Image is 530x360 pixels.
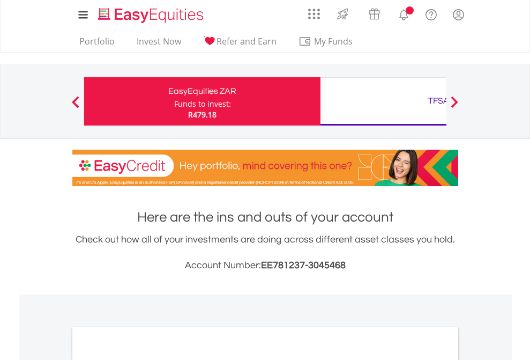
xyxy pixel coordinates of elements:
img: vouchers-v2.svg [365,5,383,23]
a: Invest Now [132,36,185,53]
a: Notifications [390,3,417,24]
a: Vouchers [359,3,390,23]
a: Refer and Earn [199,36,281,53]
span: EE781237-3045468 [261,260,346,270]
h3: Account Number: [72,258,458,273]
img: EasyCredit Promotion Banner [72,150,458,186]
span: R479.18 [188,109,217,120]
a: Home page [94,3,208,24]
button: Next [444,101,465,112]
button: Previous [65,101,86,112]
a: AppsGrid [301,3,327,20]
div: Funds to invest: [174,99,231,109]
span: Refer and Earn [217,35,277,47]
h1: Here are the ins and outs of your account [72,208,458,227]
div: EasyEquities ZAR [91,84,314,99]
a: Portfolio [75,36,119,53]
img: EasyEquities_Logo.png [96,6,208,24]
img: thrive-v2.svg [334,5,352,23]
a: FAQ's and Support [417,3,445,24]
img: grid-menu-icon.svg [308,8,320,20]
span: My Funds [298,34,369,48]
div: Check out how all of your investments are doing across different asset classes you hold. [72,232,458,273]
a: My Profile [445,3,472,26]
